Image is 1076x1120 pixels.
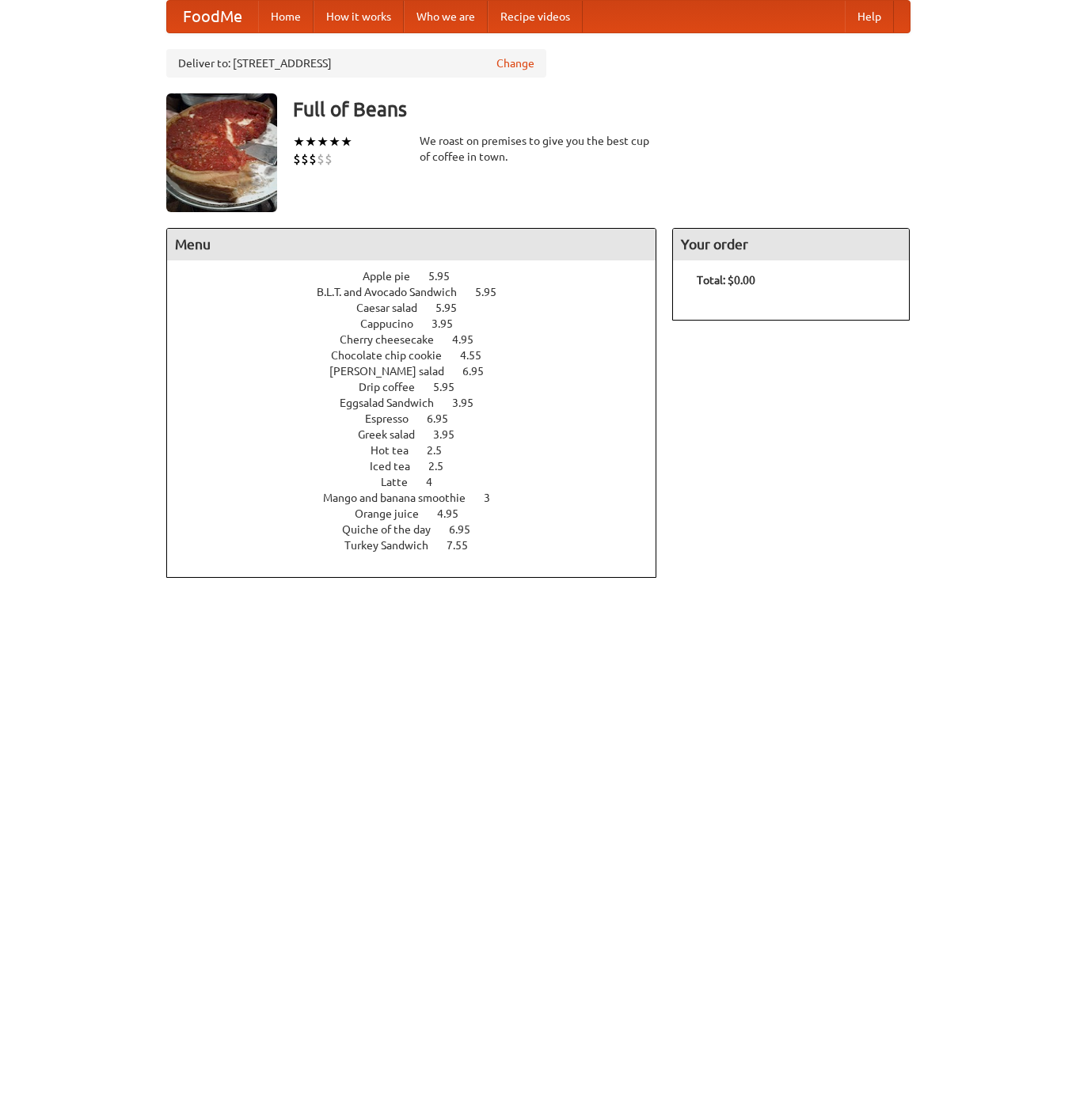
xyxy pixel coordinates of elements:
span: 5.95 [433,381,470,393]
span: 2.5 [427,444,458,457]
li: $ [293,150,301,168]
li: ★ [305,133,317,150]
a: Home [258,1,314,32]
a: Caesar salad 5.95 [356,302,486,314]
span: 6.95 [449,523,486,536]
h4: Your order [673,229,909,260]
a: Turkey Sandwich 7.55 [344,539,497,552]
a: Latte 4 [381,476,462,488]
span: 7.55 [447,539,484,552]
a: [PERSON_NAME] salad 6.95 [329,365,513,378]
span: Espresso [365,412,424,425]
a: Eggsalad Sandwich 3.95 [340,397,503,409]
span: [PERSON_NAME] salad [329,365,460,378]
span: 6.95 [427,412,464,425]
div: Deliver to: [STREET_ADDRESS] [166,49,546,78]
span: 2.5 [428,460,459,473]
span: 4.95 [452,333,489,346]
span: 4 [426,476,448,488]
a: Apple pie 5.95 [363,270,479,283]
span: Greek salad [358,428,431,441]
li: $ [301,150,309,168]
a: Cappucino 3.95 [360,317,482,330]
li: $ [317,150,325,168]
li: $ [309,150,317,168]
li: $ [325,150,333,168]
span: B.L.T. and Avocado Sandwich [317,286,473,298]
a: Chocolate chip cookie 4.55 [331,349,511,362]
span: 6.95 [462,365,500,378]
a: Espresso 6.95 [365,412,477,425]
li: ★ [329,133,340,150]
span: Iced tea [370,460,426,473]
span: Chocolate chip cookie [331,349,458,362]
img: angular.jpg [166,93,277,212]
span: Cappucino [360,317,429,330]
span: 5.95 [428,270,466,283]
span: 4.95 [437,507,474,520]
a: Change [496,55,534,71]
h3: Full of Beans [293,93,911,125]
span: Caesar salad [356,302,433,314]
a: Help [845,1,894,32]
a: Iced tea 2.5 [370,460,473,473]
a: Drip coffee 5.95 [359,381,484,393]
li: ★ [340,133,352,150]
a: Mango and banana smoothie 3 [323,492,519,504]
b: Total: $0.00 [697,274,755,287]
h4: Menu [167,229,656,260]
span: Cherry cheesecake [340,333,450,346]
span: 5.95 [435,302,473,314]
a: Cherry cheesecake 4.95 [340,333,503,346]
a: FoodMe [167,1,258,32]
a: Quiche of the day 6.95 [342,523,500,536]
span: Quiche of the day [342,523,447,536]
span: Orange juice [355,507,435,520]
span: Mango and banana smoothie [323,492,481,504]
span: 5.95 [475,286,512,298]
li: ★ [317,133,329,150]
span: Hot tea [371,444,424,457]
span: 3.95 [432,317,469,330]
span: Eggsalad Sandwich [340,397,450,409]
span: 3.95 [433,428,470,441]
a: Recipe videos [488,1,583,32]
span: 3.95 [452,397,489,409]
li: ★ [293,133,305,150]
a: How it works [314,1,404,32]
span: Latte [381,476,424,488]
a: Who we are [404,1,488,32]
span: Drip coffee [359,381,431,393]
a: Hot tea 2.5 [371,444,471,457]
a: B.L.T. and Avocado Sandwich 5.95 [317,286,526,298]
a: Orange juice 4.95 [355,507,488,520]
span: Apple pie [363,270,426,283]
span: 4.55 [460,349,497,362]
span: 3 [484,492,506,504]
a: Greek salad 3.95 [358,428,484,441]
span: Turkey Sandwich [344,539,444,552]
div: We roast on premises to give you the best cup of coffee in town. [420,133,657,165]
